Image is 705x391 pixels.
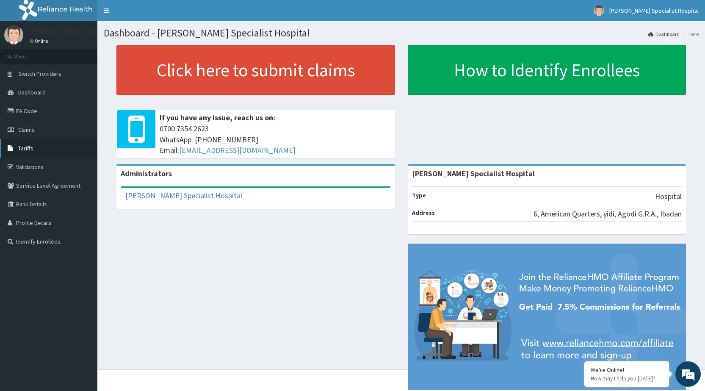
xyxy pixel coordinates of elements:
b: If you have any issue, reach us on: [160,113,275,122]
span: Claims [18,126,35,133]
a: How to Identify Enrollees [408,45,686,95]
span: Switch Providers [18,70,61,78]
b: Address [412,209,435,216]
img: User Image [4,25,23,44]
a: Dashboard [648,31,680,38]
h1: Dashboard - [PERSON_NAME] Specialist Hospital [104,28,699,39]
div: Minimize live chat window [139,4,159,25]
a: Click here to submit claims [116,45,395,95]
span: [PERSON_NAME] Specialist Hospital [609,7,699,14]
div: We're Online! [591,366,663,374]
b: Type [412,191,426,199]
span: Dashboard [18,89,46,96]
p: How may I help you today? [591,375,663,382]
b: Administrators [121,169,172,178]
span: 0700 7354 2623 WhatsApp: [PHONE_NUMBER] Email: [160,123,391,156]
li: Here [680,31,699,38]
img: User Image [594,6,604,16]
strong: [PERSON_NAME] Specialist Hospital [412,169,535,178]
div: Chat with us now [44,47,142,58]
a: Online [30,38,50,44]
span: Tariffs [18,144,33,152]
textarea: Type your message and hit 'Enter' [4,231,161,261]
img: d_794563401_company_1708531726252_794563401 [16,42,34,64]
p: Hospital [655,191,682,202]
a: [EMAIL_ADDRESS][DOMAIN_NAME] [179,145,296,155]
p: 6, American Quarters, yidi, Agodi G.R.A., Ibadan [534,208,682,219]
span: We're online! [49,107,117,192]
img: provider-team-banner.png [408,244,686,390]
p: [PERSON_NAME] Specialist Hospital [30,28,149,35]
a: [PERSON_NAME] Specialist Hospital [125,191,242,200]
